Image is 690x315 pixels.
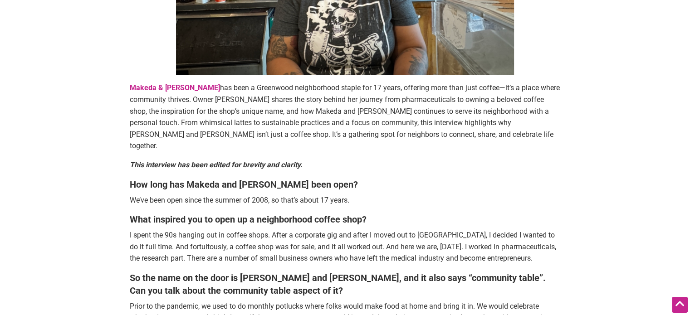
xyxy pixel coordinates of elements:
i: This interview has been edited for brevity and clarity. [130,160,303,169]
b: So the name on the door is [PERSON_NAME] and [PERSON_NAME], and it also says “community table”. C... [130,272,546,296]
div: Scroll Back to Top [672,297,688,313]
span: has been a Greenwood neighborhood staple for 17 years, offering more than just coffee—it’s a plac... [130,83,560,150]
b: How long has Makeda and [PERSON_NAME] been open? [130,179,358,190]
a: Makeda & [PERSON_NAME] [130,83,220,92]
span: We’ve been open since the summer of 2008, so that’s about 17 years. [130,196,349,204]
b: What inspired you to open up a neighborhood coffee shop? [130,214,367,225]
span: I spent the 90s hanging out in coffee shops. After a corporate gig and after I moved out to [GEOG... [130,231,556,262]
